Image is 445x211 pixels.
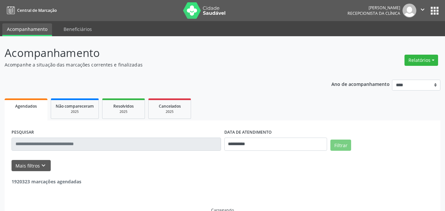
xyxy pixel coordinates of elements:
[56,109,94,114] div: 2025
[159,103,181,109] span: Cancelados
[419,6,426,13] i: 
[56,103,94,109] span: Não compareceram
[403,4,416,17] img: img
[331,80,390,88] p: Ano de acompanhamento
[17,8,57,13] span: Central de Marcação
[15,103,37,109] span: Agendados
[330,140,351,151] button: Filtrar
[12,127,34,138] label: PESQUISAR
[12,178,81,185] strong: 1920323 marcações agendadas
[113,103,134,109] span: Resolvidos
[5,45,310,61] p: Acompanhamento
[5,5,57,16] a: Central de Marcação
[416,4,429,17] button: 
[59,23,97,35] a: Beneficiários
[224,127,272,138] label: DATA DE ATENDIMENTO
[404,55,438,66] button: Relatórios
[12,160,51,171] button: Mais filtroskeyboard_arrow_down
[5,61,310,68] p: Acompanhe a situação das marcações correntes e finalizadas
[348,5,400,11] div: [PERSON_NAME]
[40,162,47,169] i: keyboard_arrow_down
[429,5,440,16] button: apps
[348,11,400,16] span: Recepcionista da clínica
[2,23,52,36] a: Acompanhamento
[153,109,186,114] div: 2025
[107,109,140,114] div: 2025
